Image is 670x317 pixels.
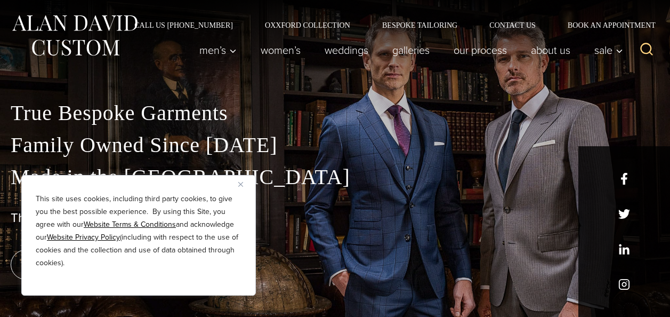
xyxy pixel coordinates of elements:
[199,45,237,56] span: Men’s
[634,37,659,63] button: View Search Form
[47,232,120,243] a: Website Privacy Policy
[84,219,176,230] a: Website Terms & Conditions
[473,21,552,29] a: Contact Us
[594,45,623,56] span: Sale
[36,193,241,270] p: This site uses cookies, including third party cookies, to give you the best possible experience. ...
[552,21,659,29] a: Book an Appointment
[11,210,659,226] h1: The Best Custom Suits NYC Has to Offer
[249,21,366,29] a: Oxxford Collection
[118,21,249,29] a: Call Us [PHONE_NUMBER]
[442,39,519,61] a: Our Process
[366,21,473,29] a: Bespoke Tailoring
[11,97,659,193] p: True Bespoke Garments Family Owned Since [DATE] Made in the [GEOGRAPHIC_DATA]
[519,39,583,61] a: About Us
[238,178,251,191] button: Close
[381,39,442,61] a: Galleries
[249,39,313,61] a: Women’s
[313,39,381,61] a: weddings
[11,250,160,280] a: book an appointment
[238,182,243,187] img: Close
[118,21,659,29] nav: Secondary Navigation
[11,12,139,59] img: Alan David Custom
[188,39,629,61] nav: Primary Navigation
